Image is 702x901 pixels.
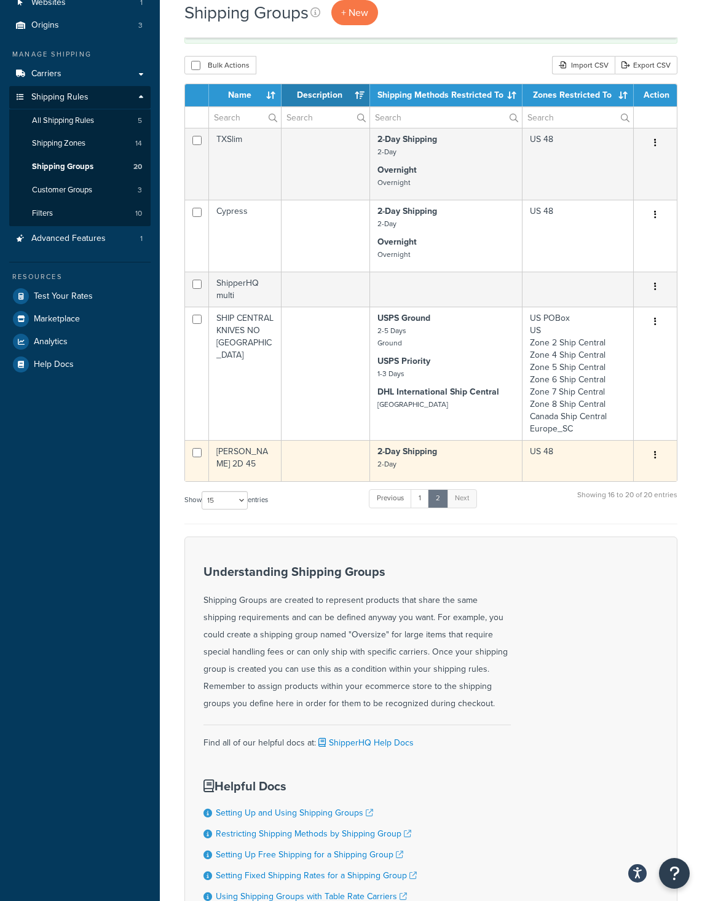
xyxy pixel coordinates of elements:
span: Analytics [34,337,68,347]
span: + New [341,6,368,20]
a: Shipping Rules [9,86,151,109]
li: Shipping Rules [9,86,151,226]
span: 5 [138,116,142,126]
h3: Understanding Shipping Groups [203,565,511,578]
strong: USPS Priority [377,355,430,368]
input: Search [370,107,522,128]
th: Shipping Methods Restricted To: activate to sort column ascending [370,84,523,106]
span: All Shipping Rules [32,116,94,126]
span: 3 [138,185,142,195]
a: 2 [428,489,448,508]
h1: Shipping Groups [184,1,309,25]
a: Customer Groups 3 [9,179,151,202]
span: 20 [133,162,142,172]
strong: 2-Day Shipping [377,205,437,218]
a: Origins 3 [9,14,151,37]
a: Export CSV [615,56,677,74]
span: Shipping Rules [31,92,89,103]
span: 3 [138,20,143,31]
a: 1 [411,489,429,508]
a: Help Docs [9,353,151,376]
a: Shipping Zones 14 [9,132,151,155]
span: 14 [135,138,142,149]
strong: 2-Day Shipping [377,445,437,458]
span: Origins [31,20,59,31]
li: Customer Groups [9,179,151,202]
span: Marketplace [34,314,80,325]
a: Analytics [9,331,151,353]
td: US 48 [523,200,634,272]
li: Shipping Groups [9,155,151,178]
th: Description: activate to sort column ascending [282,84,370,106]
li: All Shipping Rules [9,109,151,132]
a: Setting Fixed Shipping Rates for a Shipping Group [216,869,417,882]
small: Overnight [377,177,410,188]
button: Open Resource Center [659,858,690,889]
strong: Overnight [377,235,417,248]
strong: USPS Ground [377,312,430,325]
a: Advanced Features 1 [9,227,151,250]
th: Action [634,84,677,106]
select: Showentries [202,491,248,510]
small: Overnight [377,249,410,260]
strong: Overnight [377,163,417,176]
button: Bulk Actions [184,56,256,74]
th: Name: activate to sort column ascending [209,84,282,106]
td: ShipperHQ multi [209,272,282,307]
span: Help Docs [34,360,74,370]
td: US 48 [523,440,634,481]
a: Setting Up and Using Shipping Groups [216,806,373,819]
div: Showing 16 to 20 of 20 entries [577,488,677,514]
span: Customer Groups [32,185,92,195]
h3: Helpful Docs [203,779,441,793]
a: Previous [369,489,412,508]
div: Find all of our helpful docs at: [203,725,511,752]
span: Advanced Features [31,234,106,244]
span: Shipping Groups [32,162,93,172]
div: Import CSV [552,56,615,74]
a: Carriers [9,63,151,85]
a: Filters 10 [9,202,151,225]
strong: 2-Day Shipping [377,133,437,146]
a: Setting Up Free Shipping for a Shipping Group [216,848,403,861]
small: 1-3 Days [377,368,404,379]
div: Resources [9,272,151,282]
li: Shipping Zones [9,132,151,155]
span: 10 [135,208,142,219]
li: Advanced Features [9,227,151,250]
td: SHIP CENTRAL KNIVES NO [GEOGRAPHIC_DATA] [209,307,282,440]
small: 2-Day [377,218,396,229]
a: ShipperHQ Help Docs [316,736,414,749]
input: Search [209,107,281,128]
input: Search [282,107,369,128]
a: Next [447,489,477,508]
label: Show entries [184,491,268,510]
td: Cypress [209,200,282,272]
span: Shipping Zones [32,138,85,149]
a: Restricting Shipping Methods by Shipping Group [216,827,411,840]
span: 1 [140,234,143,244]
li: Filters [9,202,151,225]
span: Carriers [31,69,61,79]
a: Shipping Groups 20 [9,155,151,178]
small: 2-Day [377,458,396,470]
span: Filters [32,208,53,219]
li: Origins [9,14,151,37]
small: [GEOGRAPHIC_DATA] [377,399,448,410]
td: [PERSON_NAME] 2D 45 [209,440,282,481]
td: TXSlim [209,128,282,200]
td: US 48 [523,128,634,200]
div: Shipping Groups are created to represent products that share the same shipping requirements and c... [203,565,511,712]
small: 2-Day [377,146,396,157]
a: All Shipping Rules 5 [9,109,151,132]
span: Test Your Rates [34,291,93,302]
strong: DHL International Ship Central [377,385,499,398]
a: Marketplace [9,308,151,330]
a: Test Your Rates [9,285,151,307]
input: Search [523,107,633,128]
